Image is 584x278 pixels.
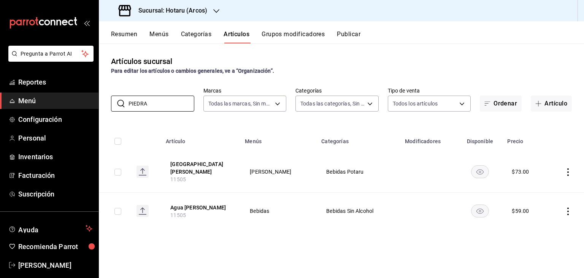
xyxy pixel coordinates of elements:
[300,100,365,107] span: Todas las categorías, Sin categoría
[512,168,529,176] div: $ 73.00
[149,30,168,43] button: Menús
[224,30,249,43] button: Artículos
[295,88,379,93] label: Categorías
[393,100,438,107] span: Todos los artículos
[337,30,360,43] button: Publicar
[170,160,231,176] button: edit-product-location
[129,96,194,111] input: Buscar artículo
[18,241,92,252] span: Recomienda Parrot
[111,30,137,43] button: Resumen
[208,100,273,107] span: Todas las marcas, Sin marca
[480,96,522,112] button: Ordenar
[18,152,92,162] span: Inventarios
[326,169,391,174] span: Bebidas Potaru
[5,55,94,63] a: Pregunta a Parrot AI
[18,114,92,125] span: Configuración
[181,30,212,43] button: Categorías
[18,189,92,199] span: Suscripción
[388,88,471,93] label: Tipo de venta
[317,127,400,151] th: Categorías
[18,170,92,181] span: Facturación
[18,133,92,143] span: Personal
[111,68,274,74] strong: Para editar los artículos o cambios generales, ve a “Organización”.
[18,77,92,87] span: Reportes
[400,127,457,151] th: Modificadores
[262,30,325,43] button: Grupos modificadores
[21,50,82,58] span: Pregunta a Parrot AI
[18,224,83,233] span: Ayuda
[18,96,92,106] span: Menú
[132,6,207,15] h3: Sucursal: Hotaru (Arcos)
[457,127,503,151] th: Disponible
[170,204,231,211] button: edit-product-location
[8,46,94,62] button: Pregunta a Parrot AI
[203,88,287,93] label: Marcas
[564,168,572,176] button: actions
[161,127,240,151] th: Artículo
[531,96,572,112] button: Artículo
[250,169,307,174] span: [PERSON_NAME]
[84,20,90,26] button: open_drawer_menu
[471,205,489,217] button: availability-product
[471,165,489,178] button: availability-product
[170,212,186,218] span: 11505
[18,260,92,270] span: [PERSON_NAME]
[564,208,572,215] button: actions
[503,127,547,151] th: Precio
[326,208,391,214] span: Bebidas Sin Alcohol
[170,176,186,182] span: 11505
[240,127,317,151] th: Menús
[111,56,172,67] div: Artículos sucursal
[512,207,529,215] div: $ 59.00
[111,30,584,43] div: navigation tabs
[250,208,307,214] span: Bebidas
